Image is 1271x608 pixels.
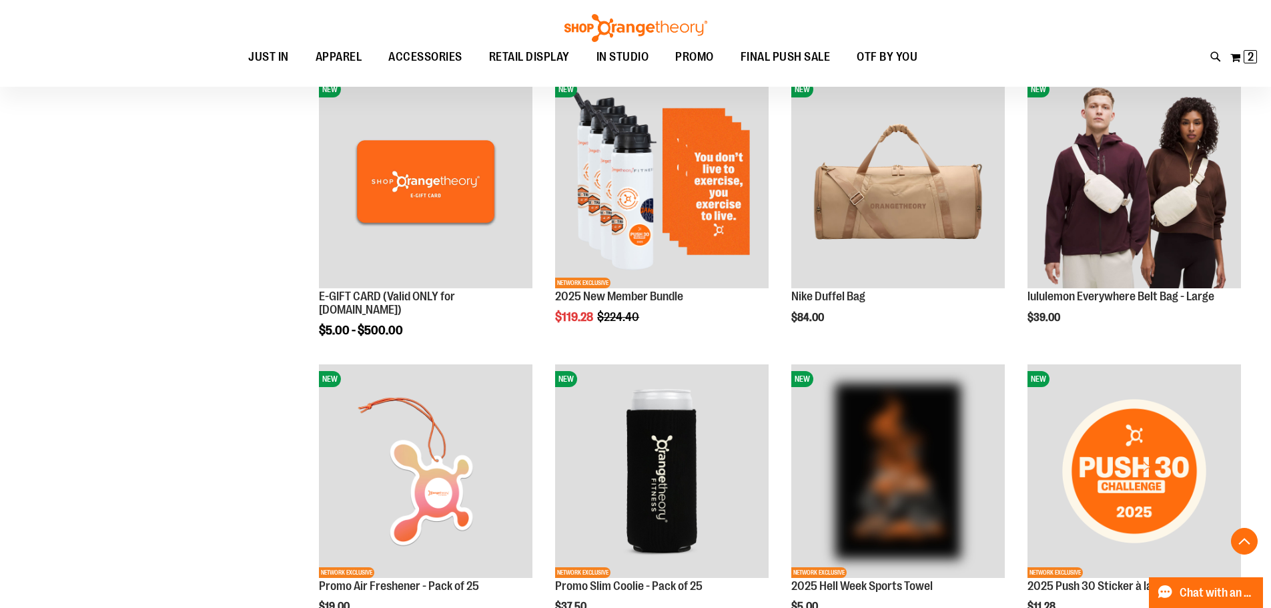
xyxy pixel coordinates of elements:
[1027,75,1241,290] a: lululemon Everywhere Belt Bag - LargeNEW
[319,579,479,593] a: Promo Air Freshener - Pack of 25
[857,42,917,72] span: OTF BY YOU
[319,75,532,290] a: E-GIFT CARD (Valid ONLY for ShopOrangetheory.com)NEW
[562,14,709,42] img: Shop Orangetheory
[319,364,532,580] a: Promo Air Freshener - Pack of 25NEWNETWORK EXCLUSIVE
[489,42,570,72] span: RETAIL DISPLAY
[1027,364,1241,580] a: 2025 Push 30 Sticker à la Carte - Pack of 12NEWNETWORK EXCLUSIVE
[555,371,577,387] span: NEW
[319,75,532,288] img: E-GIFT CARD (Valid ONLY for ShopOrangetheory.com)
[791,371,813,387] span: NEW
[791,579,933,593] a: 2025 Hell Week Sports Towel
[1027,567,1083,578] span: NETWORK EXCLUSIVE
[548,68,775,358] div: product
[1027,290,1214,303] a: lululemon Everywhere Belt Bag - Large
[555,364,769,578] img: Promo Slim Coolie - Pack of 25
[791,290,865,303] a: Nike Duffel Bag
[791,75,1005,288] img: Nike Duffel Bag
[555,579,703,593] a: Promo Slim Coolie - Pack of 25
[555,567,610,578] span: NETWORK EXCLUSIVE
[312,68,539,370] div: product
[675,42,714,72] span: PROMO
[319,364,532,578] img: Promo Air Freshener - Pack of 25
[555,81,577,97] span: NEW
[1027,579,1240,593] a: 2025 Push 30 Sticker à la Carte - Pack of 12
[1027,312,1062,324] span: $39.00
[388,42,462,72] span: ACCESSORIES
[597,310,641,324] span: $224.40
[1027,364,1241,578] img: 2025 Push 30 Sticker à la Carte - Pack of 12
[555,364,769,580] a: Promo Slim Coolie - Pack of 25NEWNETWORK EXCLUSIVE
[1027,75,1241,288] img: lululemon Everywhere Belt Bag - Large
[555,75,769,288] img: 2025 New Member Bundle
[791,364,1005,580] a: OTF 2025 Hell Week Event RetailNEWNETWORK EXCLUSIVE
[319,371,341,387] span: NEW
[319,567,374,578] span: NETWORK EXCLUSIVE
[741,42,831,72] span: FINAL PUSH SALE
[1180,587,1255,599] span: Chat with an Expert
[316,42,362,72] span: APPAREL
[319,81,341,97] span: NEW
[1027,371,1049,387] span: NEW
[791,312,826,324] span: $84.00
[319,324,403,337] span: $5.00 - $500.00
[1248,50,1254,63] span: 2
[791,567,847,578] span: NETWORK EXCLUSIVE
[555,310,595,324] span: $119.28
[596,42,649,72] span: IN STUDIO
[791,75,1005,290] a: Nike Duffel BagNEW
[555,278,610,288] span: NETWORK EXCLUSIVE
[1231,528,1258,555] button: Back To Top
[785,68,1011,358] div: product
[791,81,813,97] span: NEW
[1021,68,1248,358] div: product
[555,75,769,290] a: 2025 New Member BundleNEWNETWORK EXCLUSIVE
[1149,577,1264,608] button: Chat with an Expert
[1027,81,1049,97] span: NEW
[791,364,1005,578] img: OTF 2025 Hell Week Event Retail
[319,290,455,316] a: E-GIFT CARD (Valid ONLY for [DOMAIN_NAME])
[555,290,683,303] a: 2025 New Member Bundle
[248,42,289,72] span: JUST IN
